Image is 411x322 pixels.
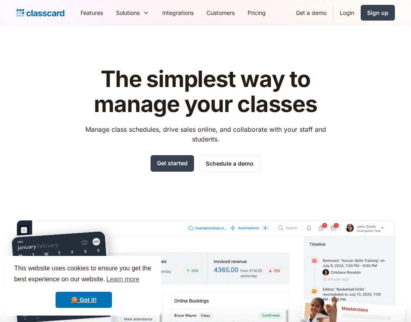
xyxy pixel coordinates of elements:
[361,5,395,21] a: Sign up
[116,8,140,17] div: Solutions
[56,292,112,308] a: dismiss cookie message
[289,4,333,22] a: Get a demo
[14,264,153,285] span: This website uses cookies to ensure you get the best experience on our website.
[17,7,64,19] a: home
[105,273,140,285] a: learn more about cookies
[78,125,333,144] p: Manage class schedules, drive sales online, and collaborate with your staff and students.
[200,4,241,22] a: Customers
[78,67,333,116] h1: The simplest way to manage your classes
[333,4,361,22] a: Login
[151,155,194,172] a: Get started
[109,4,156,22] div: Solutions
[74,4,109,22] a: Features
[199,155,260,172] a: Schedule a demo
[367,8,388,17] div: Sign up
[156,4,200,22] a: Integrations
[241,4,272,22] a: Pricing
[6,256,161,316] div: cookieconsent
